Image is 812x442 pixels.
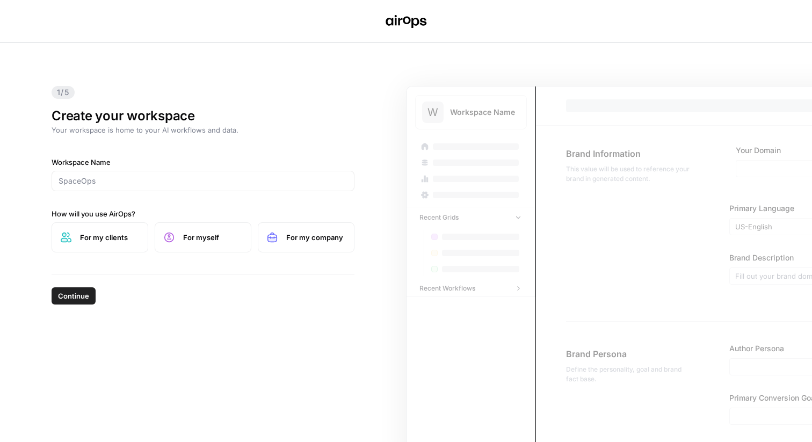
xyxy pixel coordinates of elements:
span: For my clients [80,232,139,243]
span: For my company [286,232,345,243]
label: How will you use AirOps? [52,208,354,219]
label: Workspace Name [52,157,354,168]
input: SpaceOps [59,176,347,186]
span: W [427,105,438,120]
span: For myself [183,232,242,243]
p: Your workspace is home to your AI workflows and data. [52,125,354,135]
button: Continue [52,287,96,305]
span: Continue [58,291,89,301]
span: 1/5 [52,86,75,99]
h1: Create your workspace [52,107,354,125]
